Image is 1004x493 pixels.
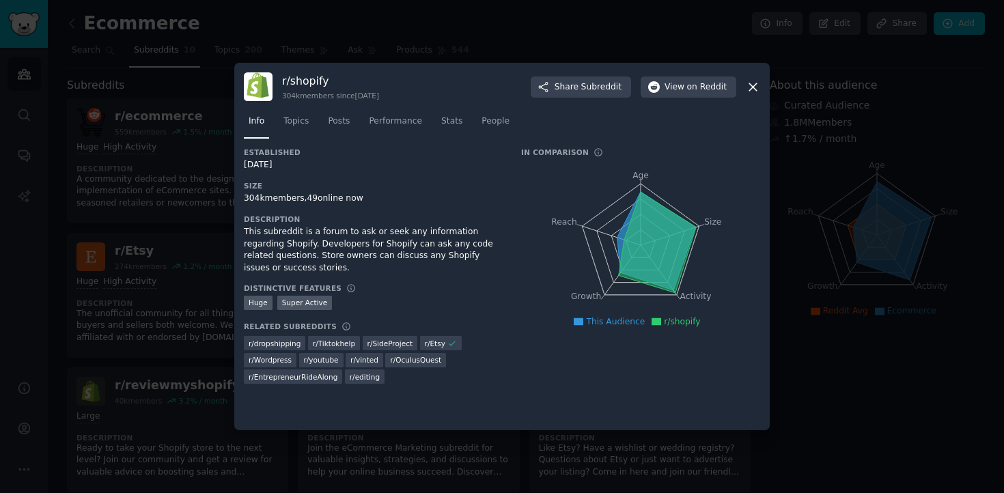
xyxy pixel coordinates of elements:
[555,81,622,94] span: Share
[249,355,292,365] span: r/ Wordpress
[304,355,339,365] span: r/ youtube
[244,193,502,205] div: 304k members, 49 online now
[249,339,301,348] span: r/ dropshipping
[282,74,379,88] h3: r/ shopify
[244,111,269,139] a: Info
[364,111,427,139] a: Performance
[665,81,727,94] span: View
[283,115,309,128] span: Topics
[531,76,631,98] button: ShareSubreddit
[244,322,337,331] h3: Related Subreddits
[249,115,264,128] span: Info
[244,214,502,224] h3: Description
[680,292,712,302] tspan: Activity
[313,339,355,348] span: r/ Tiktokhelp
[244,283,341,293] h3: Distinctive Features
[704,217,721,227] tspan: Size
[571,292,601,302] tspan: Growth
[441,115,462,128] span: Stats
[244,147,502,157] h3: Established
[581,81,622,94] span: Subreddit
[277,296,333,310] div: Super Active
[323,111,354,139] a: Posts
[328,115,350,128] span: Posts
[641,76,736,98] button: Viewon Reddit
[367,339,413,348] span: r/ SideProject
[279,111,313,139] a: Topics
[244,159,502,171] div: [DATE]
[551,217,577,227] tspan: Reach
[482,115,510,128] span: People
[425,339,445,348] span: r/ Etsy
[586,317,645,326] span: This Audience
[436,111,467,139] a: Stats
[244,296,273,310] div: Huge
[390,355,441,365] span: r/ OculusQuest
[350,372,380,382] span: r/ editing
[664,317,700,326] span: r/shopify
[244,72,273,101] img: shopify
[521,147,589,157] h3: In Comparison
[477,111,514,139] a: People
[244,181,502,191] h3: Size
[632,171,649,180] tspan: Age
[249,372,337,382] span: r/ EntrepreneurRideAlong
[244,226,502,274] div: This subreddit is a forum to ask or seek any information regarding Shopify. Developers for Shopif...
[687,81,727,94] span: on Reddit
[282,91,379,100] div: 304k members since [DATE]
[350,355,378,365] span: r/ vinted
[369,115,422,128] span: Performance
